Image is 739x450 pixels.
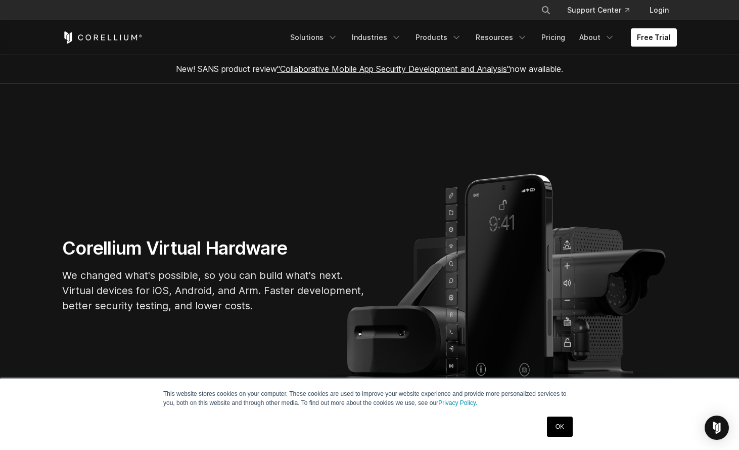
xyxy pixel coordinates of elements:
[631,28,677,47] a: Free Trial
[62,237,365,260] h1: Corellium Virtual Hardware
[705,416,729,440] div: Open Intercom Messenger
[176,64,563,74] span: New! SANS product review now available.
[62,268,365,313] p: We changed what's possible, so you can build what's next. Virtual devices for iOS, Android, and A...
[163,389,576,407] p: This website stores cookies on your computer. These cookies are used to improve your website expe...
[346,28,407,47] a: Industries
[537,1,555,19] button: Search
[62,31,143,44] a: Corellium Home
[559,1,637,19] a: Support Center
[573,28,621,47] a: About
[284,28,677,47] div: Navigation Menu
[529,1,677,19] div: Navigation Menu
[284,28,344,47] a: Solutions
[535,28,571,47] a: Pricing
[547,417,573,437] a: OK
[641,1,677,19] a: Login
[277,64,510,74] a: "Collaborative Mobile App Security Development and Analysis"
[409,28,468,47] a: Products
[438,399,477,406] a: Privacy Policy.
[470,28,533,47] a: Resources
